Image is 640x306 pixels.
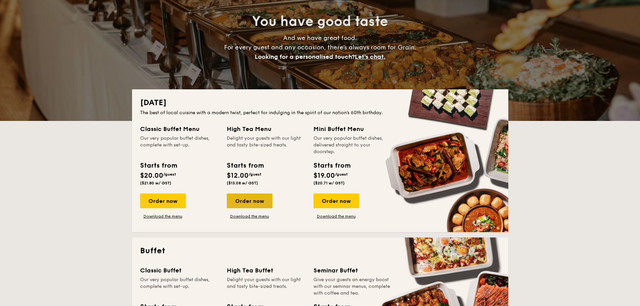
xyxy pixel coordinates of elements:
div: Our very popular buffet dishes, delivered straight to your doorstep. [313,135,392,155]
div: High Tea Buffet [227,266,305,275]
div: The best of local cuisine with a modern twist, perfect for indulging in the spirit of our nation’... [140,110,500,116]
span: ($21.80 w/ GST) [140,181,171,185]
div: Order now [140,193,186,208]
a: Download the menu [227,214,272,219]
div: Seminar Buffet [313,266,392,275]
span: You have good taste [252,13,388,30]
a: Download the menu [140,214,186,219]
span: $19.00 [313,172,335,180]
span: $20.00 [140,172,163,180]
div: Starts from [227,161,263,171]
a: Download the menu [313,214,359,219]
div: Classic Buffet [140,266,219,275]
div: High Tea Menu [227,124,305,134]
div: Order now [313,193,359,208]
div: Our very popular buffet dishes, complete with set-up. [140,276,219,297]
span: $12.00 [227,172,249,180]
div: Starts from [140,161,177,171]
h2: Buffet [140,246,500,256]
span: /guest [249,172,261,177]
span: ($13.08 w/ GST) [227,181,258,185]
span: And we have great food. For every guest and any occasion, there’s always room for Grain. [224,34,416,60]
span: Let's chat. [355,53,385,60]
div: Classic Buffet Menu [140,124,219,134]
div: Our very popular buffet dishes, complete with set-up. [140,135,219,155]
span: ($20.71 w/ GST) [313,181,345,185]
div: Delight your guests with our light and tasty bite-sized treats. [227,135,305,155]
div: Delight your guests with our light and tasty bite-sized treats. [227,276,305,297]
h2: [DATE] [140,97,500,108]
span: /guest [335,172,348,177]
div: Order now [227,193,272,208]
span: Looking for a personalised touch? [255,53,355,60]
div: Give your guests an energy boost with our seminar menus, complete with coffee and tea. [313,276,392,297]
div: Mini Buffet Menu [313,124,392,134]
div: Starts from [313,161,350,171]
span: /guest [163,172,176,177]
